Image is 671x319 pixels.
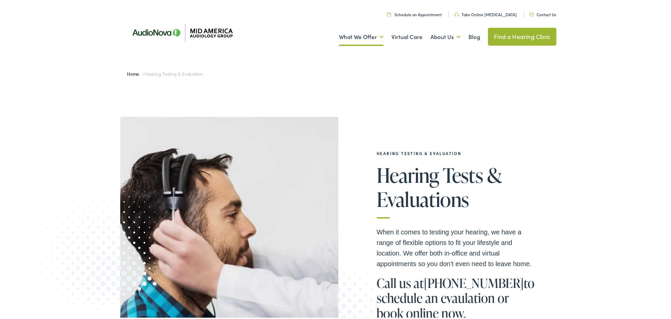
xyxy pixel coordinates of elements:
[377,225,535,268] p: When it comes to testing your hearing, we have a range of flexible options to fit your lifestyle ...
[468,23,480,48] a: Blog
[391,23,423,48] a: Virtual Care
[487,163,502,185] span: &
[145,69,203,76] span: Hearing Testing & Evaluation
[377,187,469,209] span: Evaluations
[454,10,517,16] a: Take Online [MEDICAL_DATA]
[339,23,384,48] a: What We Offer
[377,163,439,185] span: Hearing
[529,10,556,16] a: Contact Us
[488,26,556,44] a: Find a Hearing Clinic
[529,12,534,15] img: utility icon
[454,11,459,15] img: utility icon
[430,23,461,48] a: About Us
[443,163,483,185] span: Tests
[387,11,391,15] img: utility icon
[127,69,142,76] a: Home
[387,10,442,16] a: Schedule an Appointment
[424,273,524,290] a: [PHONE_NUMBER]
[127,69,203,76] span: /
[377,150,535,154] h2: Hearing Testing & Evaluation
